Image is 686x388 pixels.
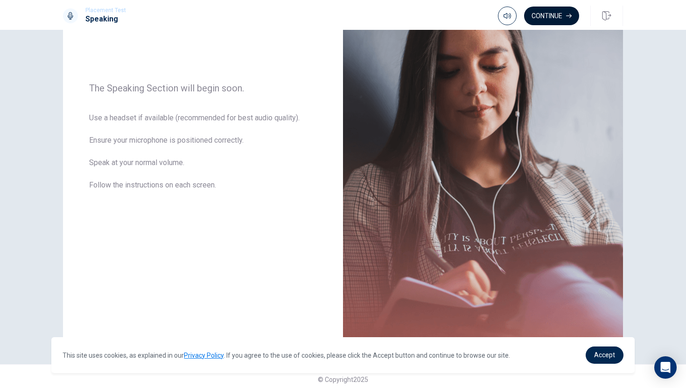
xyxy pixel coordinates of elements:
[586,346,623,364] a: dismiss cookie message
[85,14,126,25] h1: Speaking
[89,112,317,202] span: Use a headset if available (recommended for best audio quality). Ensure your microphone is positi...
[524,7,579,25] button: Continue
[654,356,677,379] div: Open Intercom Messenger
[89,83,317,94] span: The Speaking Section will begin soon.
[594,351,615,359] span: Accept
[51,337,635,373] div: cookieconsent
[318,376,368,383] span: © Copyright 2025
[184,352,224,359] a: Privacy Policy
[85,7,126,14] span: Placement Test
[63,352,510,359] span: This site uses cookies, as explained in our . If you agree to the use of cookies, please click th...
